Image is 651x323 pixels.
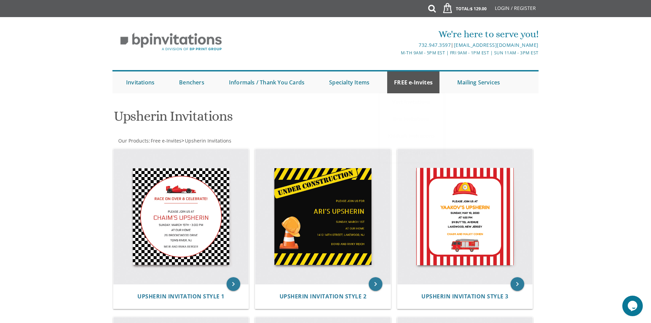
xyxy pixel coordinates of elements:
a: Upsherin Invitations [184,137,231,144]
a: Our Products [118,137,149,144]
div: We're here to serve you! [255,27,539,41]
span: Upsherin Invitation Style 3 [421,293,508,300]
a: keyboard_arrow_right [511,277,524,291]
div: : [112,137,326,144]
a: Invitations [119,71,161,93]
a: FREE e-Invites [387,71,439,93]
span: $ 129.00 [470,6,487,12]
span: Free e-Invites [151,137,181,144]
a: Upsherin Invitations [380,145,443,162]
iframe: chat widget [622,296,644,316]
a: Upsherin Invitation Style 3 [421,293,508,300]
div: M-Th 9am - 5pm EST | Fri 9am - 1pm EST | Sun 11am - 3pm EST [255,49,539,56]
span: > [181,137,231,144]
a: Specialty Items [322,71,376,93]
a: Bris Invitations [380,110,443,127]
a: 732.947.3597 [419,42,451,48]
img: Upsherin Invitation Style 3 [397,149,533,284]
a: Free e-Invites [150,137,181,144]
div: | [255,41,539,49]
img: Upsherin Invitation Style 1 [113,149,249,284]
a: Upsherin Invitation Style 1 [137,293,225,300]
a: Upsherin Invitation Style 2 [280,293,367,300]
a: keyboard_arrow_right [369,277,382,291]
a: Benchers [172,71,211,93]
span: Upsherin Invitation Style 1 [137,293,225,300]
img: BP Invitation Loft [112,28,230,56]
h1: Upsherin Invitations [114,109,393,129]
a: Kiddush Invitations [380,127,443,145]
span: Upsherin Invitations [185,137,231,144]
a: keyboard_arrow_right [227,277,240,291]
span: 3 [444,6,451,12]
span: Upsherin Invitation Style 2 [280,293,367,300]
a: Informals / Thank You Cards [222,71,311,93]
img: Upsherin Invitation Style 2 [255,149,391,284]
a: [EMAIL_ADDRESS][DOMAIN_NAME] [454,42,539,48]
a: Mailing Services [450,71,507,93]
a: Vort Invitations [380,93,443,110]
